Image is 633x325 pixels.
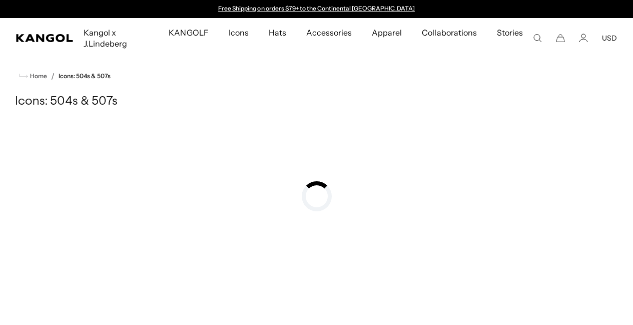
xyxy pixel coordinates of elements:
[372,18,402,47] span: Apparel
[259,18,296,47] a: Hats
[556,34,565,43] button: Cart
[296,18,362,47] a: Accessories
[159,18,218,47] a: KANGOLF
[47,70,55,82] li: /
[579,34,588,43] a: Account
[218,5,415,12] a: Free Shipping on orders $79+ to the Continental [GEOGRAPHIC_DATA]
[229,18,249,47] span: Icons
[306,18,352,47] span: Accessories
[412,18,486,47] a: Collaborations
[74,18,159,58] a: Kangol x J.Lindeberg
[169,18,208,47] span: KANGOLF
[422,18,476,47] span: Collaborations
[84,18,149,58] span: Kangol x J.Lindeberg
[59,73,111,80] a: Icons: 504s & 507s
[15,94,618,109] h1: Icons: 504s & 507s
[19,72,47,81] a: Home
[269,18,286,47] span: Hats
[533,34,542,43] summary: Search here
[497,18,523,58] span: Stories
[214,5,420,13] div: Announcement
[214,5,420,13] div: 1 of 2
[362,18,412,47] a: Apparel
[602,34,617,43] button: USD
[487,18,533,58] a: Stories
[28,73,47,80] span: Home
[219,18,259,47] a: Icons
[16,34,74,42] a: Kangol
[214,5,420,13] slideshow-component: Announcement bar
